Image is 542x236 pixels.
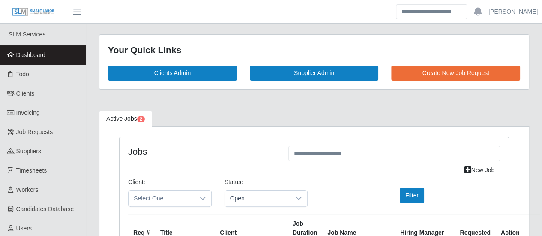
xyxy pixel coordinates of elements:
[225,178,243,187] label: Status:
[16,225,32,232] span: Users
[108,43,520,57] div: Your Quick Links
[396,4,467,19] input: Search
[16,51,46,58] span: Dashboard
[16,128,53,135] span: Job Requests
[108,66,237,81] a: Clients Admin
[128,178,145,187] label: Client:
[12,7,55,17] img: SLM Logo
[16,148,41,155] span: Suppliers
[16,90,35,97] span: Clients
[391,66,520,81] a: Create New Job Request
[16,167,47,174] span: Timesheets
[137,116,145,122] span: Pending Jobs
[99,111,152,127] a: Active Jobs
[250,66,379,81] a: Supplier Admin
[129,191,194,206] span: Select One
[16,186,39,193] span: Workers
[16,71,29,78] span: Todo
[459,163,500,178] a: New Job
[225,191,290,206] span: Open
[9,31,45,38] span: SLM Services
[16,109,40,116] span: Invoicing
[488,7,538,16] a: [PERSON_NAME]
[16,206,74,212] span: Candidates Database
[400,188,424,203] button: Filter
[128,146,275,157] h4: Jobs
